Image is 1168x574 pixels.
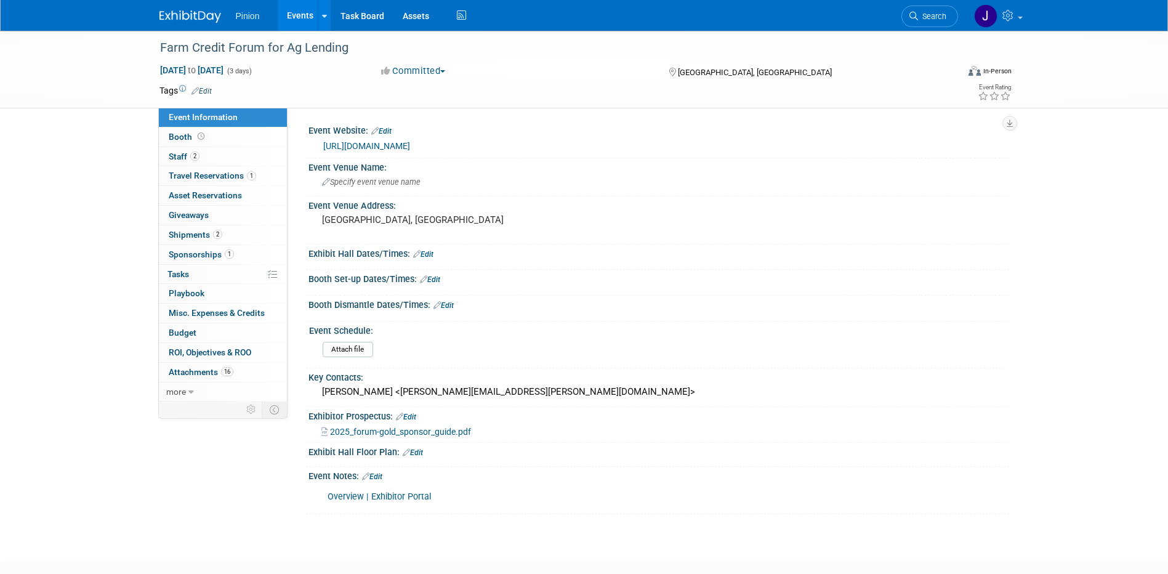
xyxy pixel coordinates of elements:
span: Sponsorships [169,249,234,259]
span: 16 [221,367,233,376]
a: Edit [420,275,440,284]
div: In-Person [983,67,1012,76]
img: Jennifer Plumisto [974,4,997,28]
div: Key Contacts: [308,368,1009,384]
a: Booth [159,127,287,147]
span: Giveaways [169,210,209,220]
a: Staff2 [159,147,287,166]
img: ExhibitDay [159,10,221,23]
a: ROI, Objectives & ROO [159,343,287,362]
span: Budget [169,328,196,338]
div: Booth Dismantle Dates/Times: [308,296,1009,312]
span: Event Information [169,112,238,122]
span: Specify event venue name [322,177,421,187]
td: Personalize Event Tab Strip [241,402,262,418]
div: Event Venue Name: [308,158,1009,174]
span: more [166,387,186,397]
span: Search [918,12,946,21]
span: 2025_forum-gold_sponsor_guide.pdf [330,427,471,437]
div: Exhibit Hall Floor Plan: [308,443,1009,459]
td: Tags [159,84,212,97]
a: Edit [396,413,416,421]
span: Misc. Expenses & Credits [169,308,265,318]
a: [URL][DOMAIN_NAME] [323,141,410,151]
a: Search [901,6,958,27]
span: 1 [247,171,256,180]
span: Staff [169,152,199,161]
a: Tasks [159,265,287,284]
a: Edit [191,87,212,95]
a: Giveaways [159,206,287,225]
a: Playbook [159,284,287,303]
div: Event Website: [308,121,1009,137]
a: Overview | Exhibitor Portal [328,491,431,502]
div: Exhibit Hall Dates/Times: [308,245,1009,261]
div: Event Schedule: [309,321,1004,337]
span: Pinion [236,11,260,21]
pre: [GEOGRAPHIC_DATA], [GEOGRAPHIC_DATA] [322,214,587,225]
a: Edit [433,301,454,310]
div: Event Venue Address: [308,196,1009,212]
div: Booth Set-up Dates/Times: [308,270,1009,286]
a: Edit [403,448,423,457]
span: ROI, Objectives & ROO [169,347,251,357]
a: Shipments2 [159,225,287,245]
a: Edit [413,250,433,259]
a: more [159,382,287,402]
a: Asset Reservations [159,186,287,205]
div: Event Notes: [308,467,1009,483]
div: Exhibitor Prospectus: [308,407,1009,423]
span: Booth [169,132,207,142]
span: Travel Reservations [169,171,256,180]
span: Tasks [167,269,189,279]
span: [DATE] [DATE] [159,65,224,76]
span: Booth not reserved yet [195,132,207,141]
div: Farm Credit Forum for Ag Lending [156,37,940,59]
div: Event Rating [978,84,1011,91]
a: Edit [362,472,382,481]
span: to [186,65,198,75]
td: Toggle Event Tabs [262,402,287,418]
a: 2025_forum-gold_sponsor_guide.pdf [321,427,471,437]
div: Event Format [885,64,1012,83]
a: Misc. Expenses & Credits [159,304,287,323]
span: Asset Reservations [169,190,242,200]
span: Attachments [169,367,233,377]
a: Event Information [159,108,287,127]
span: Playbook [169,288,204,298]
span: [GEOGRAPHIC_DATA], [GEOGRAPHIC_DATA] [678,68,832,77]
img: Format-Inperson.png [969,66,981,76]
div: [PERSON_NAME] <[PERSON_NAME][EMAIL_ADDRESS][PERSON_NAME][DOMAIN_NAME]> [318,382,1000,402]
button: Committed [377,65,450,78]
a: Sponsorships1 [159,245,287,264]
span: 1 [225,249,234,259]
span: 2 [190,152,199,161]
span: (3 days) [226,67,252,75]
span: Shipments [169,230,222,240]
a: Travel Reservations1 [159,166,287,185]
a: Edit [371,127,392,135]
a: Budget [159,323,287,342]
span: 2 [213,230,222,239]
a: Attachments16 [159,363,287,382]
